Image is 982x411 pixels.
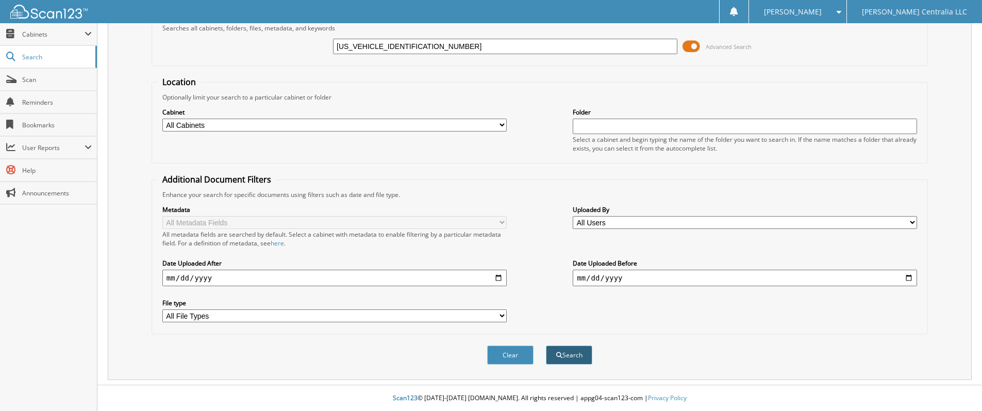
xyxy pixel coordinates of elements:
span: Reminders [22,98,92,107]
span: Cabinets [22,30,85,39]
label: Folder [573,108,917,117]
span: [PERSON_NAME] Centralia LLC [862,9,967,15]
span: Advanced Search [706,43,752,51]
div: Enhance your search for specific documents using filters such as date and file type. [157,190,922,199]
span: [PERSON_NAME] [764,9,822,15]
label: File type [162,299,507,307]
a: Privacy Policy [648,393,687,402]
span: Help [22,166,92,175]
label: Date Uploaded Before [573,259,917,268]
label: Uploaded By [573,205,917,214]
div: All metadata fields are searched by default. Select a cabinet with metadata to enable filtering b... [162,230,507,248]
span: Search [22,53,90,61]
legend: Location [157,76,201,88]
span: Bookmarks [22,121,92,129]
legend: Additional Document Filters [157,174,276,185]
input: end [573,270,917,286]
label: Cabinet [162,108,507,117]
img: scan123-logo-white.svg [10,5,88,19]
div: Optionally limit your search to a particular cabinet or folder [157,93,922,102]
label: Metadata [162,205,507,214]
div: Searches all cabinets, folders, files, metadata, and keywords [157,24,922,32]
span: User Reports [22,143,85,152]
span: Scan123 [393,393,418,402]
input: start [162,270,507,286]
a: here [271,239,284,248]
button: Clear [487,346,534,365]
span: Scan [22,75,92,84]
div: © [DATE]-[DATE] [DOMAIN_NAME]. All rights reserved | appg04-scan123-com | [97,386,982,411]
div: Select a cabinet and begin typing the name of the folder you want to search in. If the name match... [573,135,917,153]
span: Announcements [22,189,92,198]
label: Date Uploaded After [162,259,507,268]
iframe: Chat Widget [930,361,982,411]
button: Search [546,346,592,365]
